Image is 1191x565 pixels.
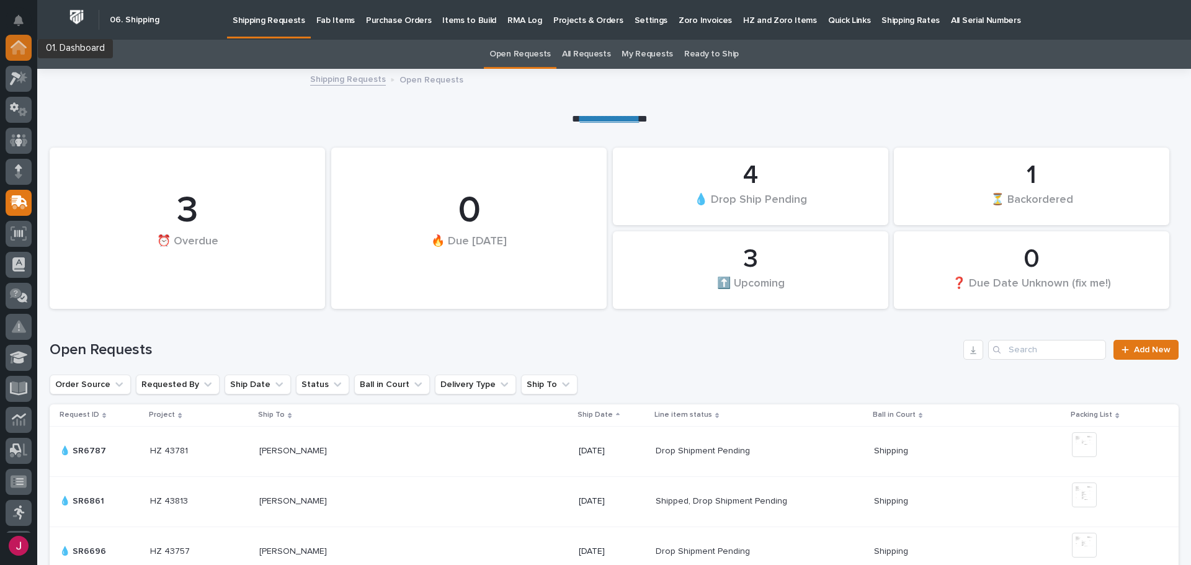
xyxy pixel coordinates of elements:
div: 0 [915,244,1148,275]
p: Shipped, Drop Shipment Pending [656,494,790,507]
div: ❓ Due Date Unknown (fix me!) [915,276,1148,302]
p: 💧 SR6696 [60,544,109,557]
p: HZ 43781 [150,443,190,456]
p: HZ 43813 [150,494,190,507]
div: 3 [634,244,867,275]
p: Ship To [258,408,285,422]
p: Ball in Court [873,408,916,422]
p: Drop Shipment Pending [656,544,752,557]
p: Drop Shipment Pending [656,443,752,456]
button: Delivery Type [435,375,516,394]
p: [PERSON_NAME] [259,494,329,507]
div: 3 [71,189,304,233]
button: Ship To [521,375,578,394]
button: Ball in Court [354,375,430,394]
h1: Open Requests [50,341,958,359]
p: [DATE] [579,496,646,507]
div: ⬆️ Upcoming [634,276,867,302]
div: 4 [634,160,867,191]
tr: 💧 SR6787💧 SR6787 HZ 43781HZ 43781 [PERSON_NAME][PERSON_NAME] [DATE]Drop Shipment PendingDrop Ship... [50,426,1179,476]
p: Shipping [874,494,911,507]
a: Shipping Requests [310,71,386,86]
img: Workspace Logo [65,6,88,29]
p: [PERSON_NAME] [259,544,329,557]
button: Status [296,375,349,394]
div: ⏰ Overdue [71,234,304,274]
p: Request ID [60,408,99,422]
div: 0 [352,189,586,233]
a: Add New [1113,340,1179,360]
p: [DATE] [579,546,646,557]
button: Order Source [50,375,131,394]
div: 🔥 Due [DATE] [352,234,586,274]
div: ⏳ Backordered [915,192,1148,218]
a: Open Requests [489,40,551,69]
h2: 06. Shipping [110,15,159,25]
p: Open Requests [399,72,463,86]
input: Search [988,340,1106,360]
button: Requested By [136,375,220,394]
p: 💧 SR6861 [60,494,107,507]
div: 1 [915,160,1148,191]
a: Ready to Ship [684,40,739,69]
p: HZ 43757 [150,544,192,557]
button: Notifications [6,7,32,33]
p: [PERSON_NAME] [259,443,329,456]
tr: 💧 SR6861💧 SR6861 HZ 43813HZ 43813 [PERSON_NAME][PERSON_NAME] [DATE]Shipped, Drop Shipment Pending... [50,476,1179,527]
p: Ship Date [578,408,613,422]
p: [DATE] [579,446,646,456]
a: All Requests [562,40,610,69]
p: Shipping [874,443,911,456]
p: Shipping [874,544,911,557]
button: Ship Date [225,375,291,394]
p: 💧 SR6787 [60,443,109,456]
span: Add New [1134,345,1171,354]
p: Project [149,408,175,422]
a: My Requests [622,40,673,69]
p: Line item status [654,408,712,422]
div: 💧 Drop Ship Pending [634,192,867,218]
button: users-avatar [6,533,32,559]
div: Notifications [16,15,32,35]
p: Packing List [1071,408,1112,422]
